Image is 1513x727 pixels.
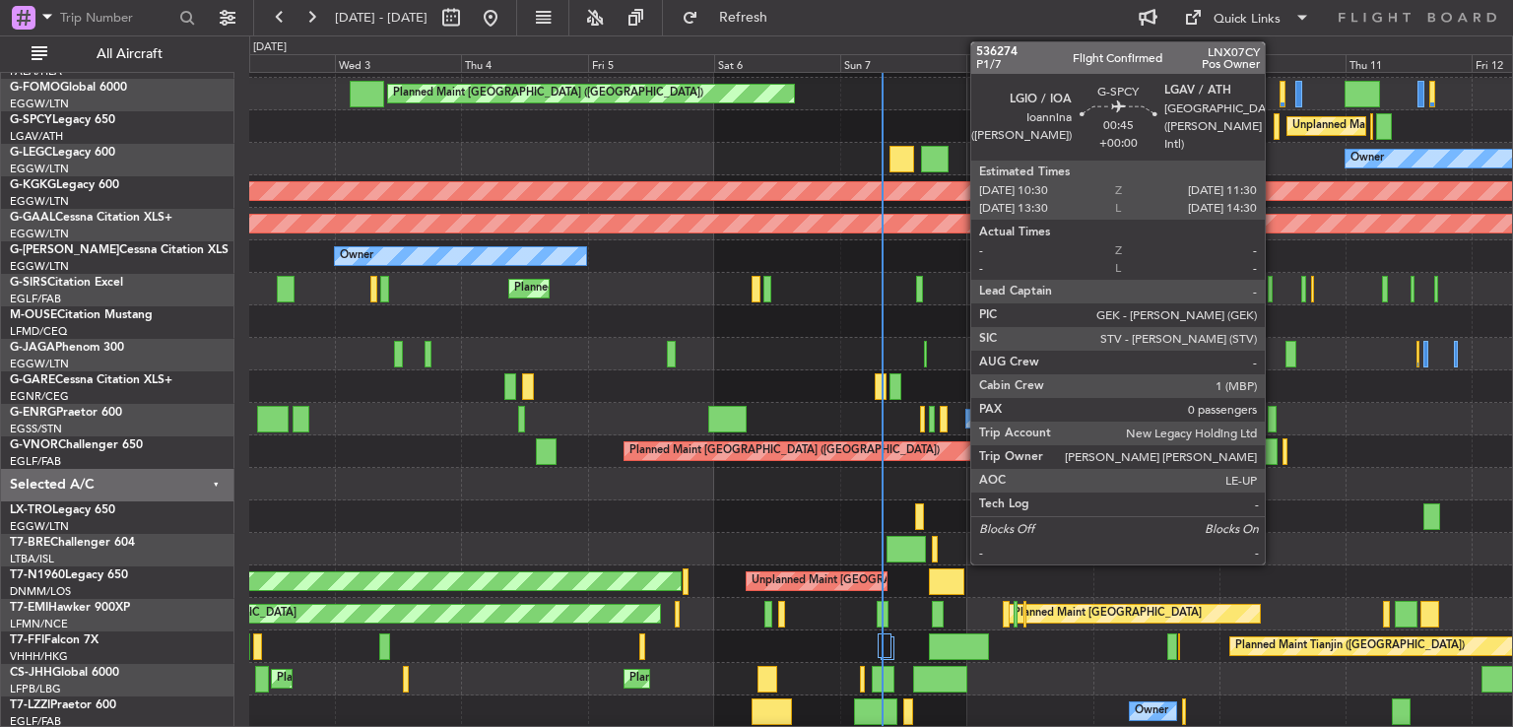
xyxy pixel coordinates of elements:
[10,357,69,371] a: EGGW/LTN
[966,54,1092,72] div: Mon 8
[673,2,791,33] button: Refresh
[10,407,122,419] a: G-ENRGPraetor 600
[1235,631,1465,661] div: Planned Maint Tianjin ([GEOGRAPHIC_DATA])
[10,179,56,191] span: G-KGKG
[10,374,55,386] span: G-GARE
[10,519,69,534] a: EGGW/LTN
[10,699,116,711] a: T7-LZZIPraetor 600
[10,504,52,516] span: LX-TRO
[10,602,48,614] span: T7-EMI
[10,407,56,419] span: G-ENRG
[10,277,47,289] span: G-SIRS
[51,47,208,61] span: All Aircraft
[10,114,52,126] span: G-SPCY
[629,436,940,466] div: Planned Maint [GEOGRAPHIC_DATA] ([GEOGRAPHIC_DATA])
[22,38,214,70] button: All Aircraft
[1350,144,1384,173] div: Owner
[10,147,115,159] a: G-LEGCLegacy 600
[10,277,123,289] a: G-SIRSCitation Excel
[514,274,824,303] div: Planned Maint [GEOGRAPHIC_DATA] ([GEOGRAPHIC_DATA])
[10,667,119,679] a: CS-JHHGlobal 6000
[10,129,63,144] a: LGAV/ATH
[10,82,60,94] span: G-FOMO
[10,504,115,516] a: LX-TROLegacy 650
[277,664,587,694] div: Planned Maint [GEOGRAPHIC_DATA] ([GEOGRAPHIC_DATA])
[588,54,714,72] div: Fri 5
[393,79,703,108] div: Planned Maint [GEOGRAPHIC_DATA] ([GEOGRAPHIC_DATA])
[10,552,54,566] a: LTBA/ISL
[10,389,69,404] a: EGNR/CEG
[10,537,135,549] a: T7-BREChallenger 604
[10,97,69,111] a: EGGW/LTN
[1151,501,1280,531] div: Planned Maint Dusseldorf
[10,212,55,224] span: G-GAAL
[10,454,61,469] a: EGLF/FAB
[335,9,428,27] span: [DATE] - [DATE]
[10,162,69,176] a: EGGW/LTN
[1346,54,1472,72] div: Thu 11
[10,309,57,321] span: M-OUSE
[10,699,50,711] span: T7-LZZI
[10,244,229,256] a: G-[PERSON_NAME]Cessna Citation XLS
[10,309,153,321] a: M-OUSECitation Mustang
[10,244,119,256] span: G-[PERSON_NAME]
[10,634,44,646] span: T7-FFI
[629,664,940,694] div: Planned Maint [GEOGRAPHIC_DATA] ([GEOGRAPHIC_DATA])
[10,422,62,436] a: EGSS/STN
[10,439,58,451] span: G-VNOR
[10,82,127,94] a: G-FOMOGlobal 6000
[10,292,61,306] a: EGLF/FAB
[1174,2,1320,33] button: Quick Links
[10,114,115,126] a: G-SPCYLegacy 650
[714,54,840,72] div: Sat 6
[1135,696,1168,726] div: Owner
[1014,599,1202,628] div: Planned Maint [GEOGRAPHIC_DATA]
[10,179,119,191] a: G-KGKGLegacy 600
[10,634,99,646] a: T7-FFIFalcon 7X
[60,3,173,33] input: Trip Number
[209,54,335,72] div: Tue 2
[1214,10,1281,30] div: Quick Links
[10,617,68,631] a: LFMN/NCE
[10,569,65,581] span: T7-N1960
[10,439,143,451] a: G-VNORChallenger 650
[10,342,124,354] a: G-JAGAPhenom 300
[10,584,71,599] a: DNMM/LOS
[10,259,69,274] a: EGGW/LTN
[1093,54,1219,72] div: Tue 9
[752,566,1076,596] div: Unplanned Maint [GEOGRAPHIC_DATA] ([GEOGRAPHIC_DATA])
[10,324,67,339] a: LFMD/CEQ
[253,39,287,56] div: [DATE]
[840,54,966,72] div: Sun 7
[971,404,1017,433] div: No Crew
[10,569,128,581] a: T7-N1960Legacy 650
[335,54,461,72] div: Wed 3
[10,227,69,241] a: EGGW/LTN
[10,147,52,159] span: G-LEGC
[702,11,785,25] span: Refresh
[10,194,69,209] a: EGGW/LTN
[10,667,52,679] span: CS-JHH
[340,241,373,271] div: Owner
[10,374,172,386] a: G-GARECessna Citation XLS+
[10,212,172,224] a: G-GAALCessna Citation XLS+
[461,54,587,72] div: Thu 4
[10,342,55,354] span: G-JAGA
[10,602,130,614] a: T7-EMIHawker 900XP
[10,537,50,549] span: T7-BRE
[10,649,68,664] a: VHHH/HKG
[1219,54,1346,72] div: Wed 10
[10,682,61,696] a: LFPB/LBG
